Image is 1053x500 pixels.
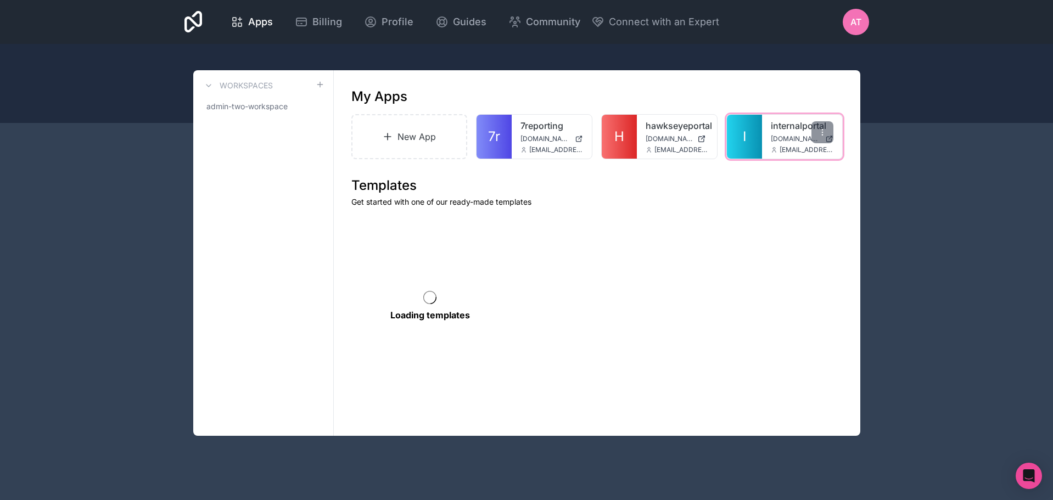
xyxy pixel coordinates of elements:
span: AT [850,15,861,29]
a: Community [500,10,589,34]
a: Profile [355,10,422,34]
a: Apps [222,10,282,34]
a: New App [351,114,468,159]
div: Open Intercom Messenger [1016,463,1042,489]
span: [DOMAIN_NAME] [771,134,821,143]
a: 7r [477,115,512,159]
span: Profile [382,14,413,30]
a: hawkseyeportal [646,119,708,132]
a: H [602,115,637,159]
span: Guides [453,14,486,30]
span: H [614,128,624,145]
span: [EMAIL_ADDRESS][DOMAIN_NAME] [529,145,583,154]
span: [EMAIL_ADDRESS][DOMAIN_NAME] [780,145,833,154]
a: [DOMAIN_NAME] [646,134,708,143]
span: admin-two-workspace [206,101,288,112]
span: [DOMAIN_NAME] [646,134,693,143]
h1: My Apps [351,88,407,105]
span: Billing [312,14,342,30]
a: I [727,115,762,159]
span: I [743,128,746,145]
a: 7reporting [520,119,583,132]
a: [DOMAIN_NAME] [520,134,583,143]
button: Connect with an Expert [591,14,719,30]
span: 7r [488,128,500,145]
a: internalportal [771,119,833,132]
a: Billing [286,10,351,34]
span: [EMAIL_ADDRESS][DOMAIN_NAME] [654,145,708,154]
span: Apps [248,14,273,30]
a: Guides [427,10,495,34]
span: Community [526,14,580,30]
a: [DOMAIN_NAME] [771,134,833,143]
a: Workspaces [202,79,273,92]
a: admin-two-workspace [202,97,324,116]
p: Loading templates [390,308,470,322]
h1: Templates [351,177,843,194]
span: Connect with an Expert [609,14,719,30]
p: Get started with one of our ready-made templates [351,196,843,207]
span: [DOMAIN_NAME] [520,134,570,143]
h3: Workspaces [220,80,273,91]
